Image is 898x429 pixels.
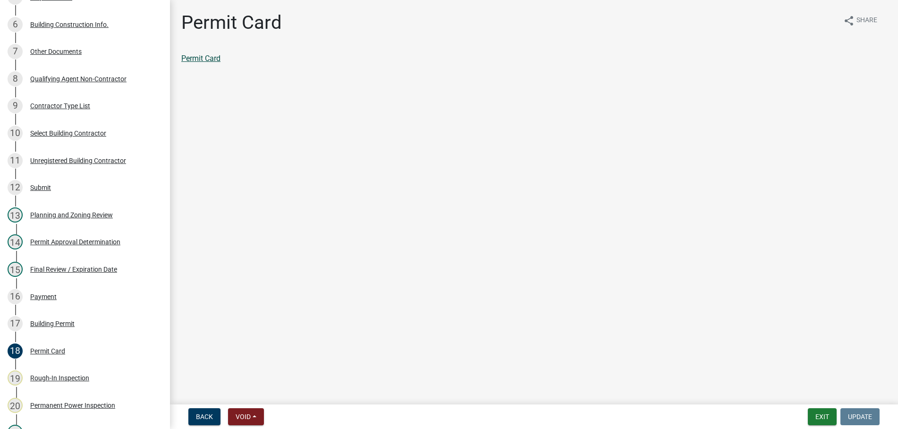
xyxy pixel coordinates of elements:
div: 11 [8,153,23,168]
div: Payment [30,293,57,300]
span: Update [848,413,872,420]
span: Void [236,413,251,420]
div: Final Review / Expiration Date [30,266,117,273]
div: Contractor Type List [30,103,90,109]
button: Update [840,408,880,425]
div: 6 [8,17,23,32]
div: 7 [8,44,23,59]
div: 10 [8,126,23,141]
div: 9 [8,98,23,113]
div: 16 [8,289,23,304]
div: Building Permit [30,320,75,327]
div: Permit Card [30,348,65,354]
div: Rough-In Inspection [30,375,89,381]
div: Planning and Zoning Review [30,212,113,218]
div: Permanent Power Inspection [30,402,115,409]
div: Other Documents [30,48,82,55]
div: Select Building Contractor [30,130,106,137]
div: Submit [30,184,51,191]
div: Permit Approval Determination [30,239,120,245]
span: Share [856,15,877,26]
div: 15 [8,262,23,277]
i: share [843,15,855,26]
span: Back [196,413,213,420]
h1: Permit Card [181,11,282,34]
div: 17 [8,316,23,331]
button: Void [228,408,264,425]
button: shareShare [836,11,885,30]
div: 12 [8,180,23,195]
div: 8 [8,71,23,86]
button: Back [188,408,220,425]
div: Building Construction Info. [30,21,109,28]
a: Permit Card [181,54,220,63]
div: 20 [8,398,23,413]
div: 18 [8,343,23,359]
div: 13 [8,207,23,223]
button: Exit [808,408,837,425]
div: Qualifying Agent Non-Contractor [30,76,127,82]
div: 19 [8,370,23,386]
div: 14 [8,234,23,249]
div: Unregistered Building Contractor [30,157,126,164]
